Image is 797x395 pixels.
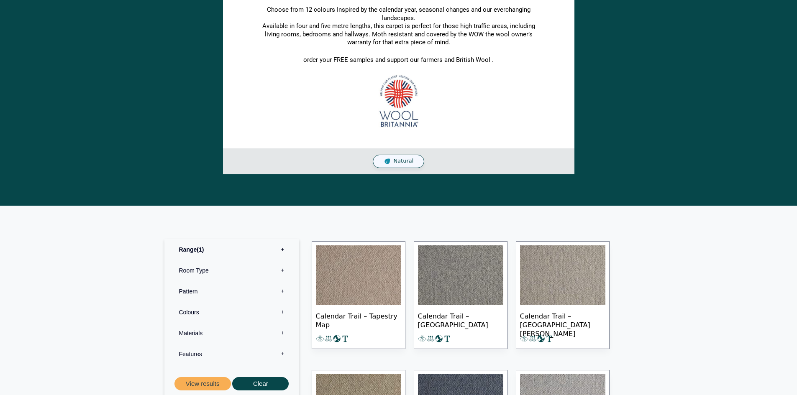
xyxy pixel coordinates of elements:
p: Choose from 12 colours Inspired by the calendar year, seasonal changes and our everchanging lands... [254,6,543,47]
span: 1 [197,246,204,253]
label: Room Type [171,260,293,281]
a: Calendar Trail – [GEOGRAPHIC_DATA] [414,241,507,349]
label: Features [171,344,293,364]
span: Calendar Trail – Tapestry Map [316,305,401,334]
p: order your FREE samples and support our farmers and British Wool . [254,56,543,64]
label: Pattern [171,281,293,302]
a: Calendar Trail – Tapestry Map [312,241,405,349]
button: Clear [232,377,289,391]
span: Calendar Trail – [GEOGRAPHIC_DATA][PERSON_NAME] [520,305,605,334]
button: View results [174,377,231,391]
label: Materials [171,323,293,344]
label: Range [171,239,293,260]
span: Natural [393,158,413,165]
span: Calendar Trail – [GEOGRAPHIC_DATA] [418,305,503,334]
a: Calendar Trail – [GEOGRAPHIC_DATA][PERSON_NAME] [516,241,610,349]
label: Colours [171,302,293,323]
